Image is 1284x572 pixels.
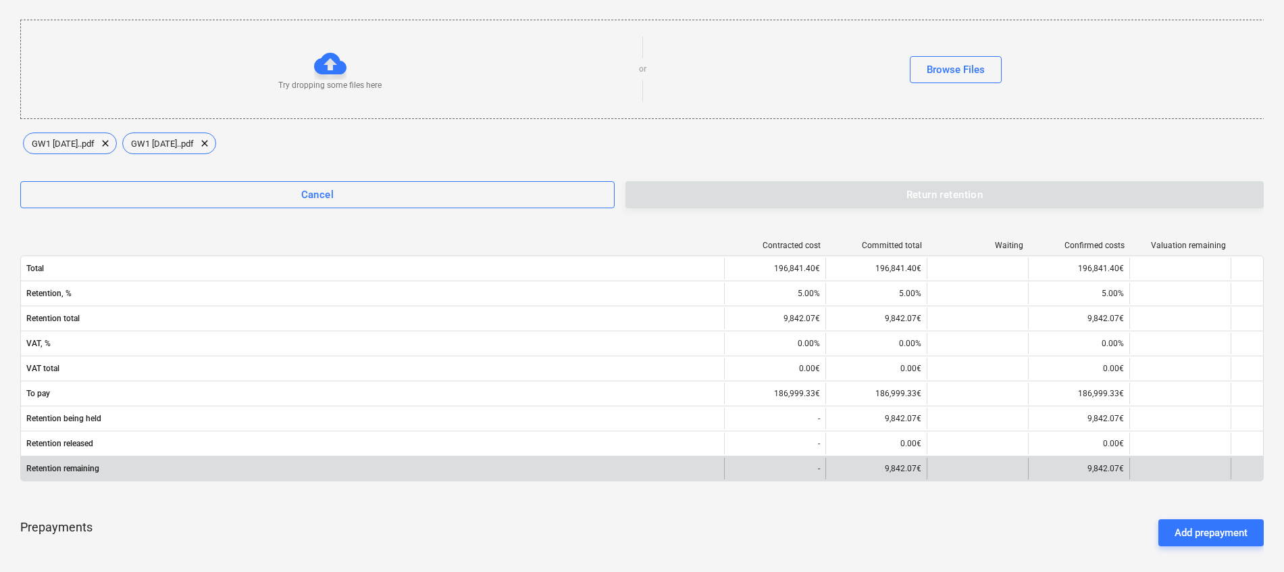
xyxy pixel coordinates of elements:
[123,139,202,149] span: GW1 [DATE]..pdf
[26,364,719,373] span: VAT total
[26,439,719,448] span: Retention released
[825,383,927,404] div: 186,999.33€
[885,463,921,475] p: 9,842.07€
[933,241,1023,250] div: Waiting
[825,333,927,354] div: 0.00%
[26,289,719,298] span: Retention, %
[20,519,93,546] p: Prepayments
[825,408,927,429] div: 9,842.07€
[910,56,1002,83] button: Browse Files
[1028,333,1129,354] div: 0.00%
[724,433,825,454] div: -
[831,241,922,250] div: Committed total
[1028,408,1129,429] div: 9,842.07€
[122,133,216,154] div: GW1 [DATE]..pdf
[23,133,117,154] div: GW1 [DATE]..pdf
[1216,507,1284,572] iframe: Chat Widget
[927,61,985,78] div: Browse Files
[730,241,821,250] div: Contracted cost
[1087,463,1124,475] p: 9,842.07€
[1028,358,1129,379] div: 0.00€
[1034,241,1125,250] div: Confirmed costs
[825,358,927,379] div: 0.00€
[26,264,719,273] span: Total
[1175,524,1248,542] div: Add prepayment
[825,308,927,329] div: 9,842.07€
[26,389,719,398] span: To pay
[1028,433,1129,454] div: 0.00€
[278,80,382,91] p: Try dropping some files here
[26,464,719,473] span: Retention remaining
[724,458,825,479] div: -
[301,186,334,204] div: Cancel
[825,433,927,454] div: 0.00€
[26,314,719,323] span: Retention total
[724,408,825,429] div: -
[724,283,825,304] div: 5.00%
[26,414,719,423] span: Retention being held
[97,135,113,151] span: clear
[724,333,825,354] div: 0.00%
[1028,283,1129,304] div: 5.00%
[20,181,615,208] button: Cancel
[197,135,213,151] span: clear
[724,358,825,379] div: 0.00€
[724,383,825,404] div: 186,999.33€
[724,258,825,279] div: 196,841.40€
[1028,308,1129,329] div: 9,842.07€
[825,258,927,279] div: 196,841.40€
[20,20,1265,119] div: Try dropping some files hereorBrowse Files
[1028,383,1129,404] div: 186,999.33€
[26,339,719,348] span: VAT, %
[24,139,103,149] span: GW1 [DATE]..pdf
[639,64,646,75] p: or
[1158,519,1264,546] button: Add prepayment
[724,308,825,329] div: 9,842.07€
[825,283,927,304] div: 5.00%
[1135,241,1226,250] div: Valuation remaining
[1028,258,1129,279] div: 196,841.40€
